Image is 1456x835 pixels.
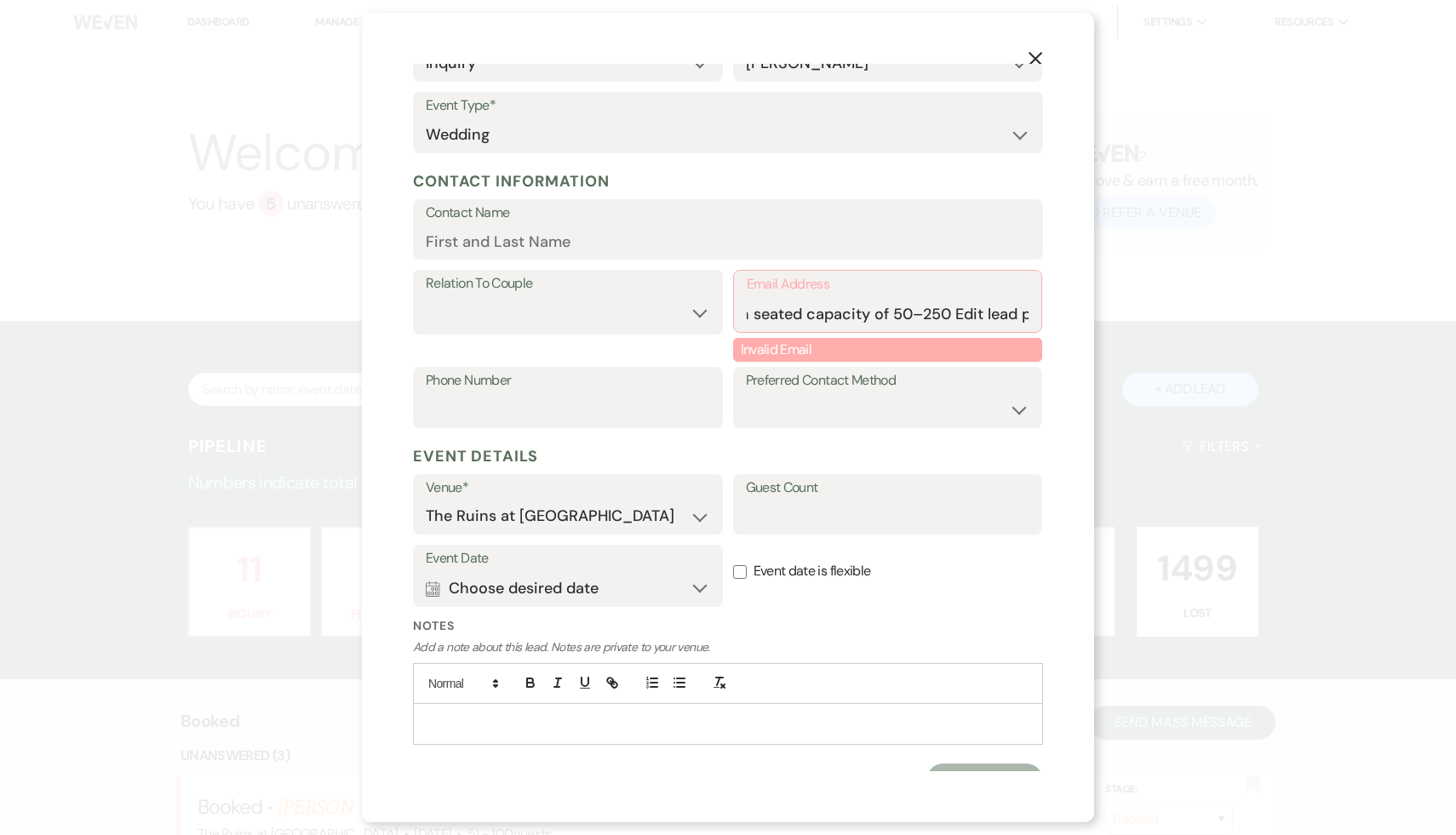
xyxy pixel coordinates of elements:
[413,617,1043,635] label: Notes
[747,272,1029,297] label: Email Address
[733,565,747,579] input: Event date is flexible
[426,225,1030,258] input: First and Last Name
[733,545,1043,598] label: Event date is flexible
[426,272,710,296] label: Relation To Couple
[426,94,1030,118] label: Event Type*
[746,476,1030,500] label: Guest Count
[426,369,710,393] label: Phone Number
[926,764,1043,798] button: Save Lead
[413,169,1043,194] h5: Contact Information
[413,443,1043,469] h5: Event Details
[426,546,710,571] label: Event Date
[733,338,1043,362] p: Invalid Email
[746,369,1030,393] label: Preferred Contact Method
[413,638,1043,656] p: Add a note about this lead. Notes are private to your venue.
[426,571,710,605] button: Choose desired date
[426,476,710,500] label: Venue*
[426,201,1030,226] label: Contact Name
